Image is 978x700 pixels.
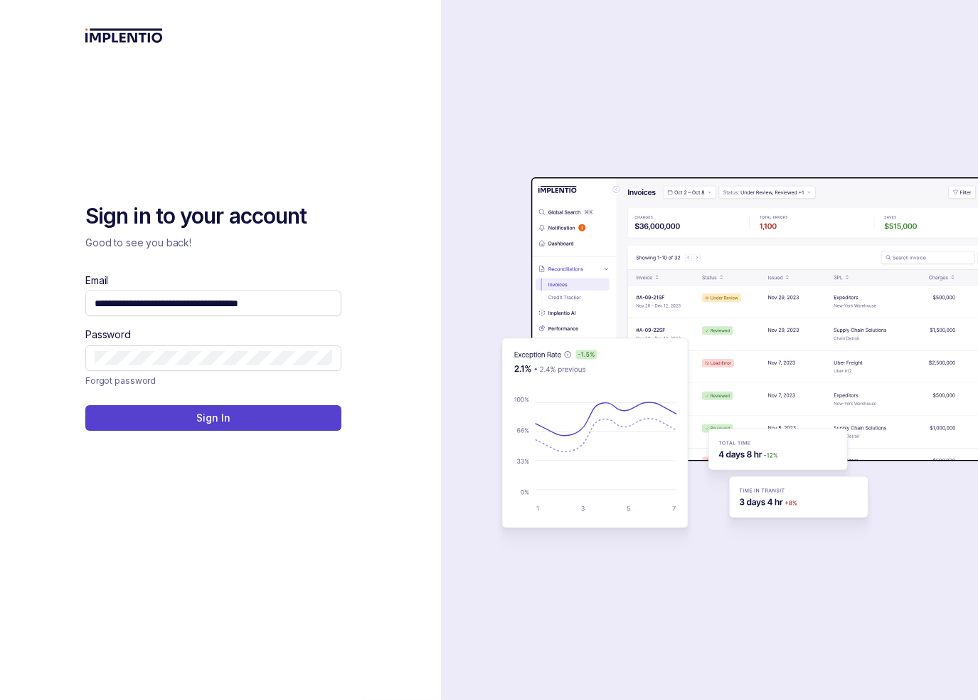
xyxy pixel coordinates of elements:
p: Forgot password [85,374,156,388]
label: Email [85,273,108,288]
a: Link Forgot password [85,374,156,388]
h2: Sign in to your account [85,202,341,231]
p: Good to see you back! [85,236,341,250]
img: logo [85,28,163,43]
button: Sign In [85,405,341,431]
p: Sign In [196,411,230,425]
label: Password [85,328,131,342]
